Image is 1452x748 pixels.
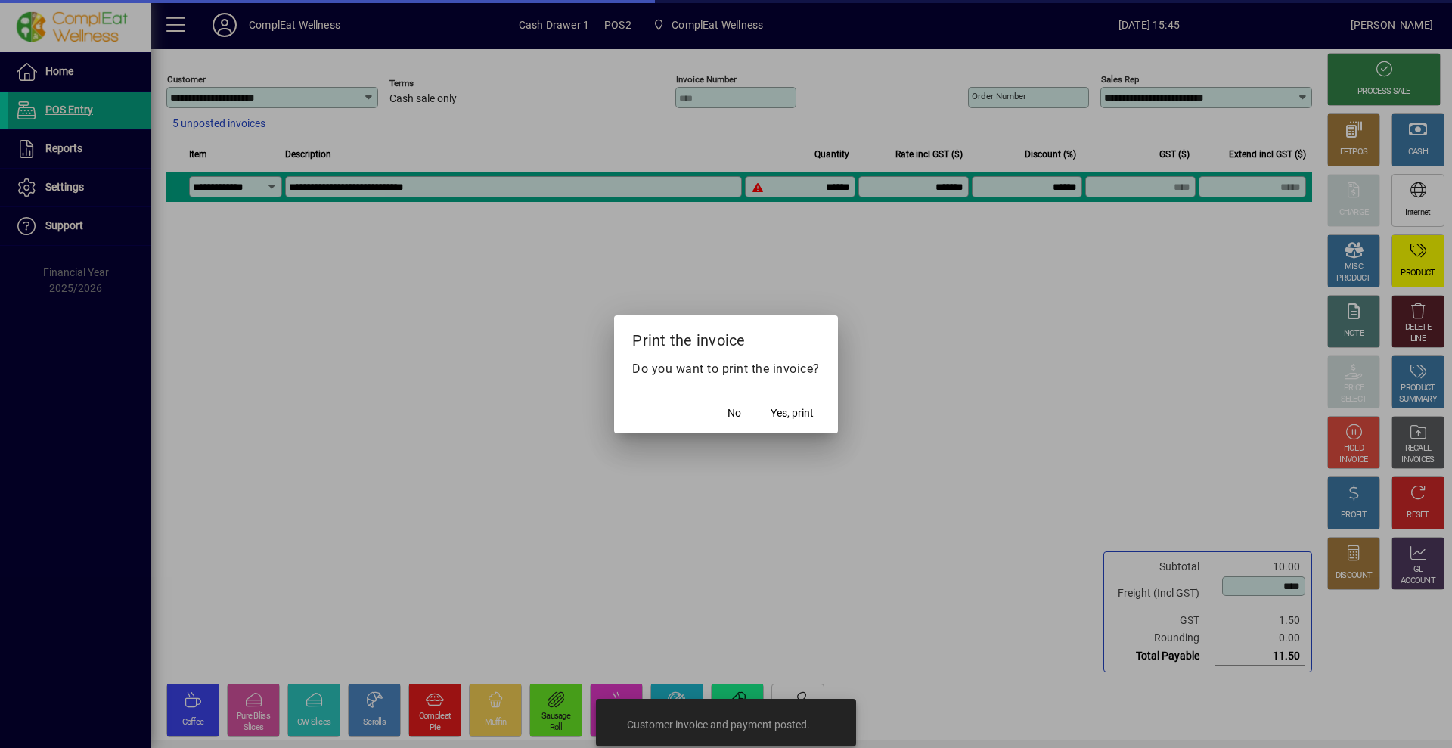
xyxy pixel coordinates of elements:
[632,360,820,378] p: Do you want to print the invoice?
[614,315,838,359] h2: Print the invoice
[710,400,759,427] button: No
[771,405,814,421] span: Yes, print
[728,405,741,421] span: No
[765,400,820,427] button: Yes, print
